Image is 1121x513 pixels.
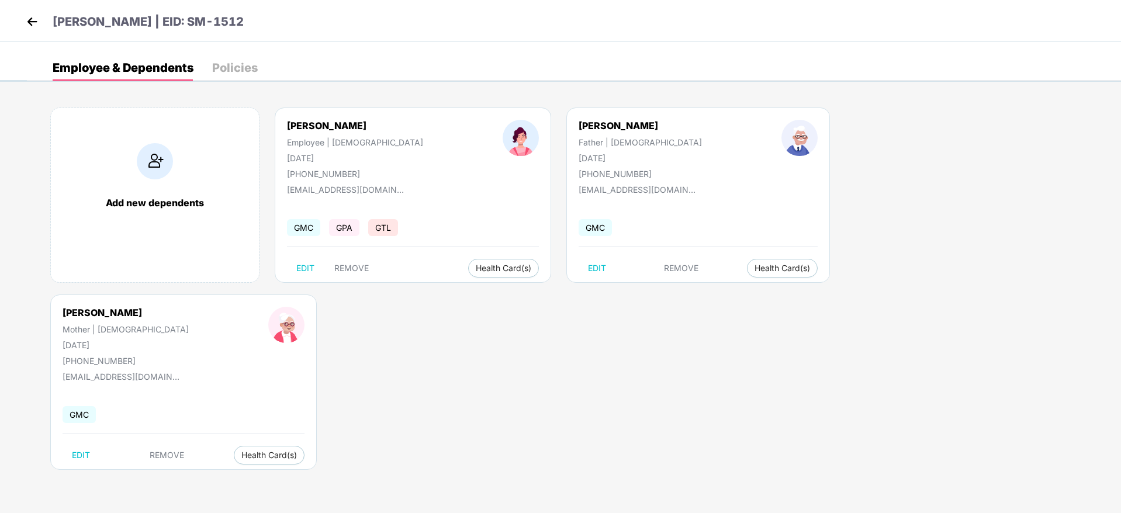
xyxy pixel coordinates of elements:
[334,264,369,273] span: REMOVE
[476,265,531,271] span: Health Card(s)
[72,450,90,460] span: EDIT
[755,265,810,271] span: Health Card(s)
[655,259,708,278] button: REMOVE
[212,62,258,74] div: Policies
[63,356,189,366] div: [PHONE_NUMBER]
[137,143,173,179] img: addIcon
[664,264,698,273] span: REMOVE
[368,219,398,236] span: GTL
[53,62,193,74] div: Employee & Dependents
[140,446,193,465] button: REMOVE
[579,153,702,163] div: [DATE]
[579,137,702,147] div: Father | [DEMOGRAPHIC_DATA]
[287,120,423,131] div: [PERSON_NAME]
[234,446,305,465] button: Health Card(s)
[287,219,320,236] span: GMC
[579,219,612,236] span: GMC
[329,219,359,236] span: GPA
[63,324,189,334] div: Mother | [DEMOGRAPHIC_DATA]
[287,169,423,179] div: [PHONE_NUMBER]
[579,259,615,278] button: EDIT
[268,307,305,343] img: profileImage
[241,452,297,458] span: Health Card(s)
[63,446,99,465] button: EDIT
[287,153,423,163] div: [DATE]
[63,307,189,318] div: [PERSON_NAME]
[579,120,702,131] div: [PERSON_NAME]
[781,120,818,156] img: profileImage
[23,13,41,30] img: back
[63,340,189,350] div: [DATE]
[579,169,702,179] div: [PHONE_NUMBER]
[579,185,696,195] div: [EMAIL_ADDRESS][DOMAIN_NAME]
[747,259,818,278] button: Health Card(s)
[63,197,247,209] div: Add new dependents
[287,185,404,195] div: [EMAIL_ADDRESS][DOMAIN_NAME]
[503,120,539,156] img: profileImage
[287,137,423,147] div: Employee | [DEMOGRAPHIC_DATA]
[150,450,184,460] span: REMOVE
[63,372,179,382] div: [EMAIL_ADDRESS][DOMAIN_NAME]
[63,406,96,423] span: GMC
[53,13,244,31] p: [PERSON_NAME] | EID: SM-1512
[588,264,606,273] span: EDIT
[296,264,314,273] span: EDIT
[468,259,539,278] button: Health Card(s)
[325,259,378,278] button: REMOVE
[287,259,324,278] button: EDIT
